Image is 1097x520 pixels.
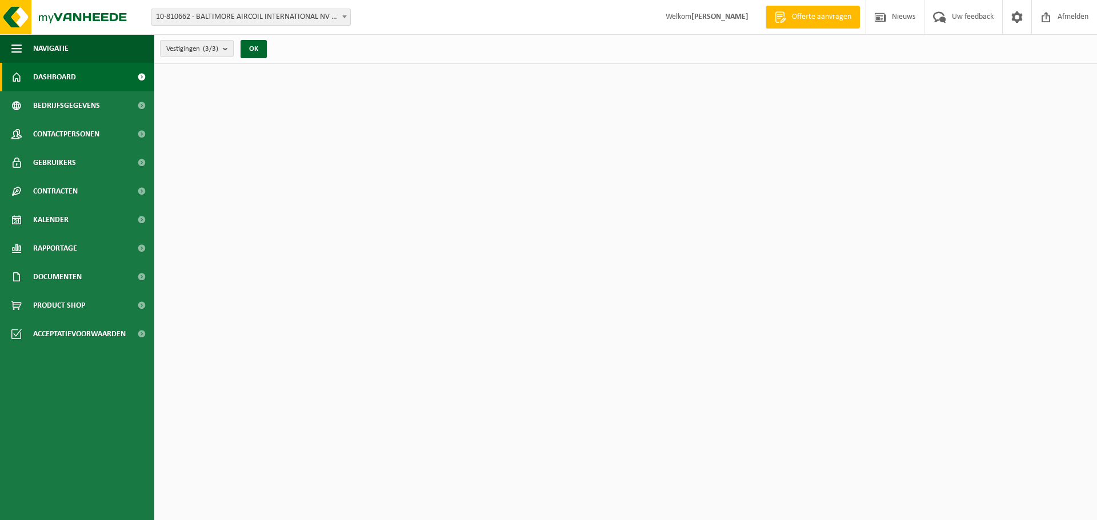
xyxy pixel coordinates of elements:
[33,234,77,263] span: Rapportage
[151,9,351,26] span: 10-810662 - BALTIMORE AIRCOIL INTERNATIONAL NV - HEIST-OP-DEN-BERG
[203,45,218,53] count: (3/3)
[789,11,854,23] span: Offerte aanvragen
[691,13,748,21] strong: [PERSON_NAME]
[766,6,860,29] a: Offerte aanvragen
[151,9,350,25] span: 10-810662 - BALTIMORE AIRCOIL INTERNATIONAL NV - HEIST-OP-DEN-BERG
[241,40,267,58] button: OK
[160,40,234,57] button: Vestigingen(3/3)
[33,177,78,205] span: Contracten
[33,34,69,63] span: Navigatie
[33,263,82,291] span: Documenten
[33,148,76,177] span: Gebruikers
[33,320,126,348] span: Acceptatievoorwaarden
[33,91,100,120] span: Bedrijfsgegevens
[166,41,218,58] span: Vestigingen
[33,291,85,320] span: Product Shop
[33,120,99,148] span: Contactpersonen
[33,63,76,91] span: Dashboard
[33,205,69,234] span: Kalender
